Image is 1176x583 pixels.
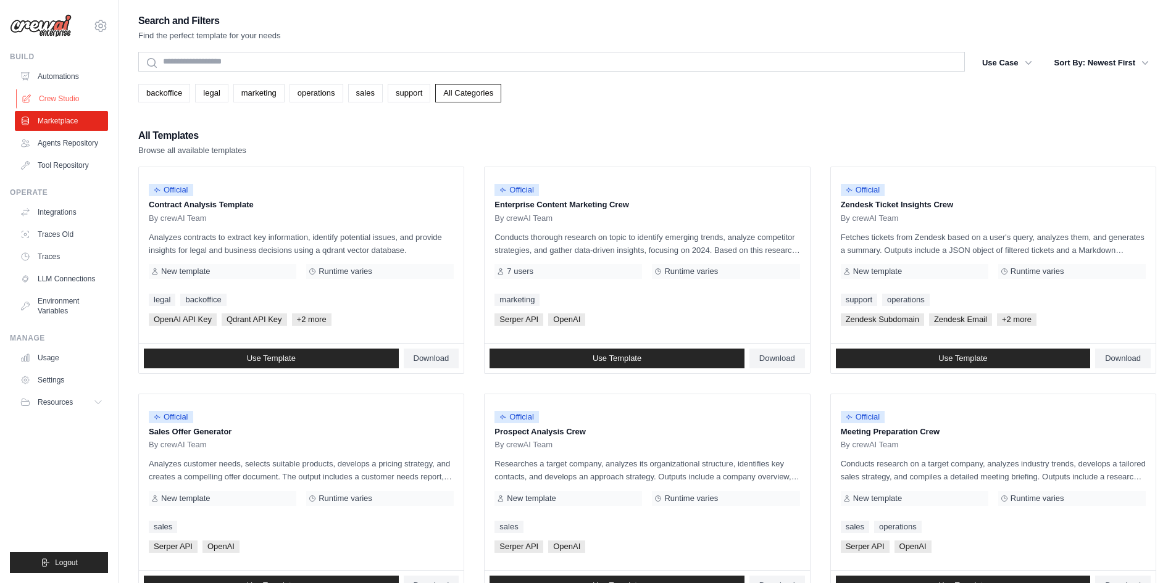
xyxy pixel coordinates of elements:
span: New template [161,494,210,503]
p: Prospect Analysis Crew [494,426,799,438]
p: Find the perfect template for your needs [138,30,281,42]
div: Operate [10,188,108,197]
span: Official [494,411,539,423]
a: Marketplace [15,111,108,131]
a: support [841,294,877,306]
p: Researches a target company, analyzes its organizational structure, identifies key contacts, and ... [494,457,799,483]
span: Use Template [593,354,641,363]
span: OpenAI [202,540,240,553]
span: By crewAI Team [149,440,207,450]
a: marketing [494,294,540,306]
span: Runtime varies [664,267,718,276]
button: Use Case [975,52,1040,74]
span: Use Template [938,354,987,363]
span: Official [494,184,539,196]
span: New template [853,267,902,276]
span: Serper API [841,540,890,553]
a: Use Template [144,349,399,368]
a: Traces [15,247,108,267]
p: Conducts research on a target company, analyzes industry trends, develops a tailored sales strate... [841,457,1146,483]
a: Usage [15,348,108,368]
span: 7 users [507,267,533,276]
a: Integrations [15,202,108,222]
span: By crewAI Team [149,213,207,223]
span: Resources [38,397,73,407]
a: marketing [233,84,285,102]
a: LLM Connections [15,269,108,289]
a: operations [882,294,930,306]
p: Browse all available templates [138,144,246,157]
span: Download [759,354,795,363]
span: Serper API [494,540,543,553]
span: Runtime varies [664,494,718,503]
a: support [388,84,430,102]
span: Serper API [494,313,543,326]
a: sales [348,84,383,102]
div: Build [10,52,108,62]
span: Official [841,184,885,196]
span: New template [161,267,210,276]
p: Conducts thorough research on topic to identify emerging trends, analyze competitor strategies, a... [494,231,799,257]
span: New template [853,494,902,503]
a: backoffice [138,84,190,102]
a: Agents Repository [15,133,108,153]
span: Official [149,184,193,196]
a: legal [149,294,175,306]
h2: Search and Filters [138,12,281,30]
span: By crewAI Team [841,440,899,450]
h2: All Templates [138,127,246,144]
span: OpenAI [548,540,585,553]
p: Meeting Preparation Crew [841,426,1146,438]
a: Traces Old [15,225,108,244]
p: Zendesk Ticket Insights Crew [841,199,1146,211]
a: operations [290,84,343,102]
span: Runtime varies [1011,267,1064,276]
span: Zendesk Email [929,313,992,326]
a: Download [749,349,805,368]
a: Use Template [490,349,744,368]
span: Runtime varies [319,494,372,503]
span: OpenAI API Key [149,313,217,326]
a: Automations [15,67,108,86]
span: By crewAI Team [494,440,553,450]
span: Download [1105,354,1141,363]
a: operations [874,521,922,533]
div: Manage [10,333,108,343]
a: sales [494,521,523,533]
span: Runtime varies [1011,494,1064,503]
span: OpenAI [895,540,932,553]
p: Contract Analysis Template [149,199,454,211]
a: Settings [15,370,108,390]
span: Serper API [149,540,198,553]
span: By crewAI Team [494,213,553,223]
a: sales [841,521,869,533]
span: Logout [55,558,78,568]
p: Analyzes contracts to extract key information, identify potential issues, and provide insights fo... [149,231,454,257]
p: Sales Offer Generator [149,426,454,438]
span: New template [507,494,556,503]
button: Resources [15,392,108,412]
a: Use Template [836,349,1091,368]
a: Download [1095,349,1151,368]
span: Official [149,411,193,423]
span: Zendesk Subdomain [841,313,924,326]
span: Use Template [247,354,296,363]
a: legal [195,84,228,102]
span: By crewAI Team [841,213,899,223]
span: Official [841,411,885,423]
p: Fetches tickets from Zendesk based on a user's query, analyzes them, and generates a summary. Out... [841,231,1146,257]
a: Environment Variables [15,291,108,321]
span: +2 more [997,313,1036,326]
span: Download [414,354,449,363]
p: Analyzes customer needs, selects suitable products, develops a pricing strategy, and creates a co... [149,457,454,483]
p: Enterprise Content Marketing Crew [494,199,799,211]
span: +2 more [292,313,332,326]
span: Runtime varies [319,267,372,276]
button: Sort By: Newest First [1047,52,1156,74]
img: Logo [10,14,72,38]
a: Tool Repository [15,155,108,175]
a: Crew Studio [16,89,109,109]
button: Logout [10,552,108,573]
a: backoffice [180,294,226,306]
a: All Categories [435,84,501,102]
